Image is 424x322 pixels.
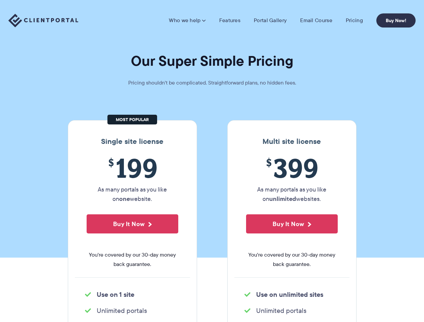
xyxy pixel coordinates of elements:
[87,153,178,183] span: 199
[300,17,332,24] a: Email Course
[111,78,313,88] p: Pricing shouldn't be complicated. Straightforward plans, no hidden fees.
[219,17,240,24] a: Features
[254,17,287,24] a: Portal Gallery
[87,185,178,204] p: As many portals as you like on website.
[246,250,338,269] span: You're covered by our 30-day money back guarantee.
[269,194,296,203] strong: unlimited
[346,17,363,24] a: Pricing
[97,289,134,300] strong: Use on 1 site
[87,214,178,233] button: Buy It Now
[256,289,323,300] strong: Use on unlimited sites
[169,17,205,24] a: Who we help
[376,13,416,28] a: Buy Now!
[234,137,349,146] h3: Multi site license
[246,185,338,204] p: As many portals as you like on websites.
[75,137,190,146] h3: Single site license
[119,194,130,203] strong: one
[85,306,180,315] li: Unlimited portals
[244,306,339,315] li: Unlimited portals
[87,250,178,269] span: You're covered by our 30-day money back guarantee.
[246,153,338,183] span: 399
[246,214,338,233] button: Buy It Now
